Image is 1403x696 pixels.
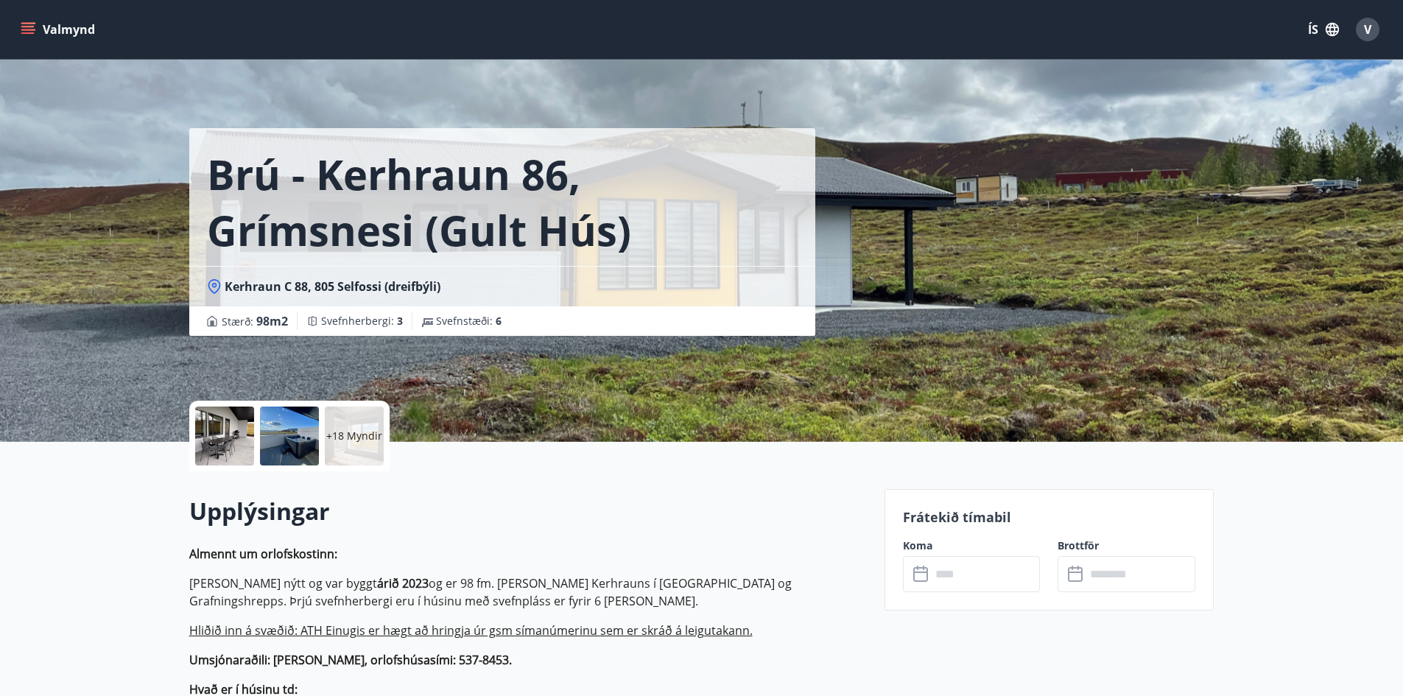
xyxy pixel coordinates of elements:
[326,429,382,443] p: +18 Myndir
[903,538,1041,553] label: Koma
[189,622,753,639] ins: Hliðið inn á svæðið: ATH Einugis er hægt að hringja úr gsm símanúmerinu sem er skráð á leigutakann.
[397,314,403,328] span: 3
[1300,16,1347,43] button: ÍS
[321,314,403,328] span: Svefnherbergi :
[903,507,1196,527] p: Frátekið tímabil
[377,575,429,591] strong: árið 2023
[18,16,101,43] button: menu
[207,146,798,258] h1: Brú - Kerhraun 86, Grímsnesi (gult hús)
[189,652,512,668] strong: Umsjónaraðili: [PERSON_NAME], orlofshúsasími: 537-8453.
[1364,21,1371,38] span: V
[436,314,502,328] span: Svefnstæði :
[1058,538,1195,553] label: Brottför
[189,546,337,562] strong: Almennt um orlofskostinn:
[1350,12,1385,47] button: V
[496,314,502,328] span: 6
[222,312,288,330] span: Stærð :
[189,495,867,527] h2: Upplýsingar
[189,574,867,610] p: [PERSON_NAME] nýtt og var byggt og er 98 fm. [PERSON_NAME] Kerhrauns í [GEOGRAPHIC_DATA] og Grafn...
[256,313,288,329] span: 98 m2
[225,278,440,295] span: Kerhraun C 88, 805 Selfossi (dreifbýli)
